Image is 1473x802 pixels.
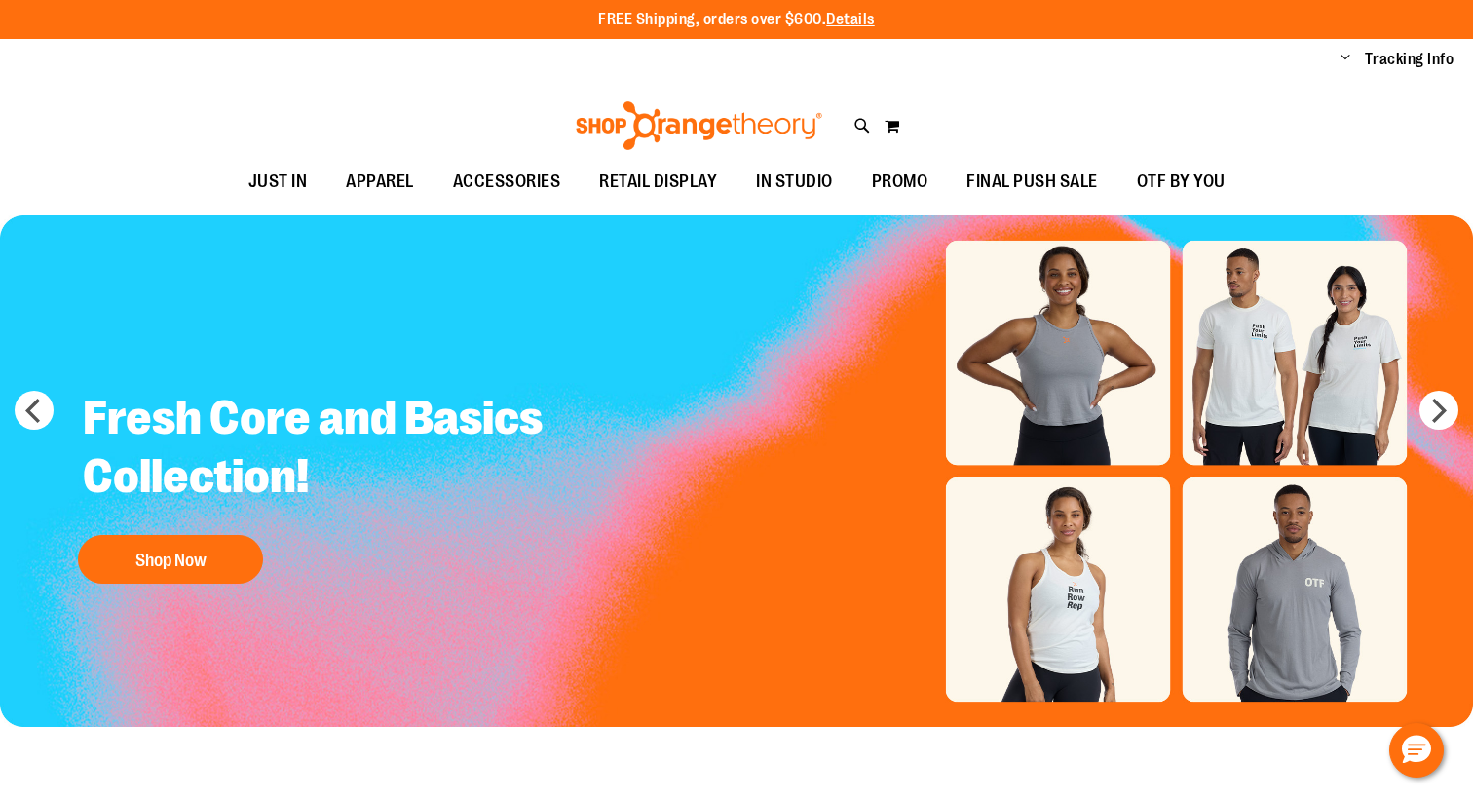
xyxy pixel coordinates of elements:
[434,160,581,205] a: ACCESSORIES
[68,374,584,525] h2: Fresh Core and Basics Collection!
[346,160,414,204] span: APPAREL
[580,160,736,205] a: RETAIL DISPLAY
[966,160,1098,204] span: FINAL PUSH SALE
[1117,160,1245,205] a: OTF BY YOU
[78,535,263,584] button: Shop Now
[1137,160,1226,204] span: OTF BY YOU
[872,160,928,204] span: PROMO
[229,160,327,205] a: JUST IN
[947,160,1117,205] a: FINAL PUSH SALE
[68,374,584,593] a: Fresh Core and Basics Collection! Shop Now
[1365,49,1454,70] a: Tracking Info
[598,9,875,31] p: FREE Shipping, orders over $600.
[326,160,434,205] a: APPAREL
[736,160,852,205] a: IN STUDIO
[453,160,561,204] span: ACCESSORIES
[248,160,308,204] span: JUST IN
[826,11,875,28] a: Details
[1419,391,1458,430] button: next
[852,160,948,205] a: PROMO
[756,160,833,204] span: IN STUDIO
[15,391,54,430] button: prev
[1389,723,1444,778] button: Hello, have a question? Let’s chat.
[573,101,825,150] img: Shop Orangetheory
[599,160,717,204] span: RETAIL DISPLAY
[1341,50,1350,69] button: Account menu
